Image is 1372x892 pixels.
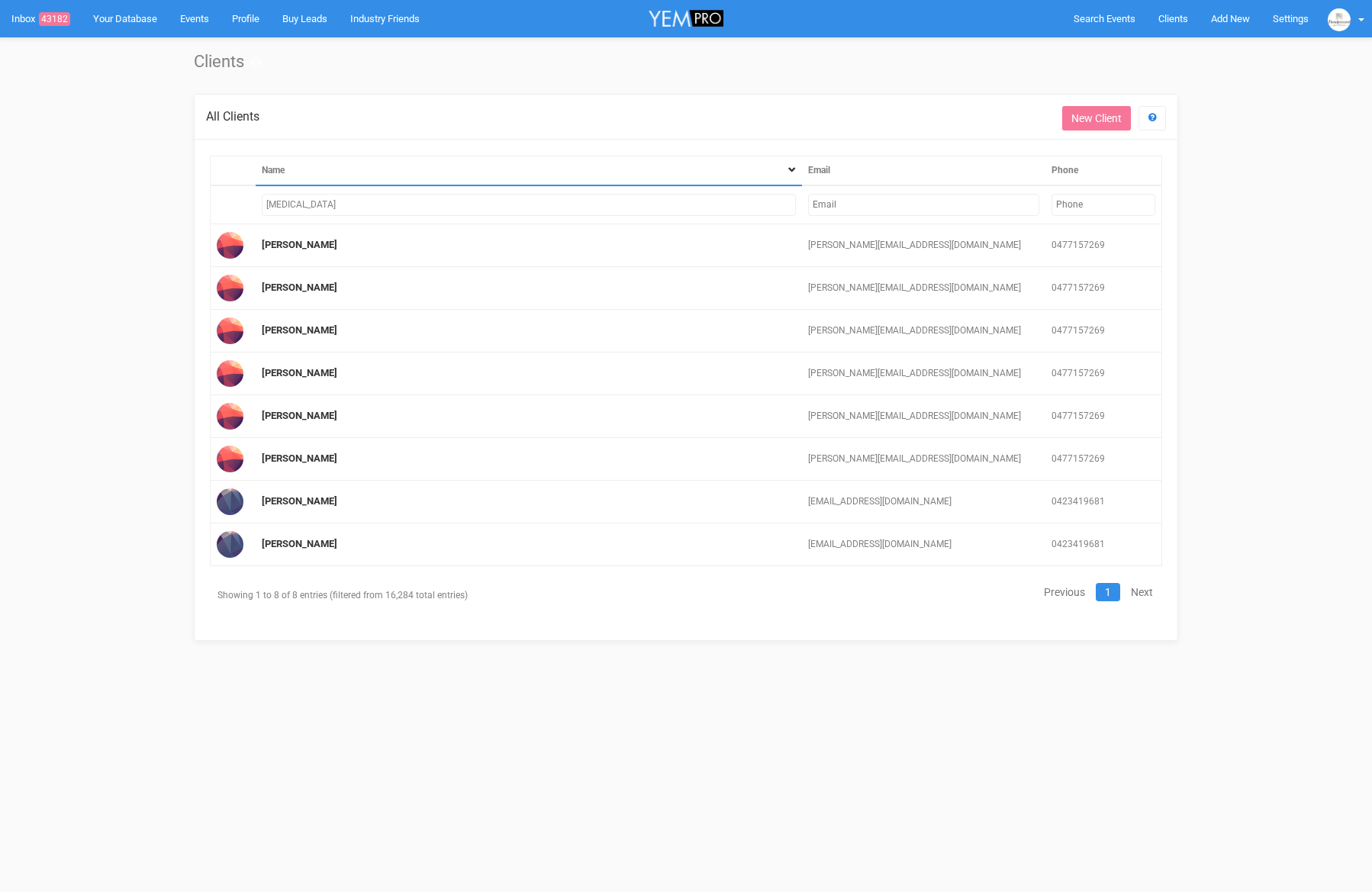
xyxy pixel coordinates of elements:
[262,239,337,250] a: [PERSON_NAME]
[256,156,802,185] th: Name: activate to sort column descending
[217,488,243,515] img: Profile Image
[217,232,243,259] img: Profile Image
[1045,523,1161,566] td: 0423419681
[1052,194,1155,216] input: Filter by Phone
[217,403,243,430] img: Profile Image
[217,446,243,472] img: Profile Image
[1045,481,1161,523] td: 0423419681
[1045,224,1161,267] td: 0477157269
[802,438,1045,481] td: [PERSON_NAME][EMAIL_ADDRESS][DOMAIN_NAME]
[206,109,259,124] span: All Clients
[262,194,796,216] input: Filter by Name
[262,324,337,336] a: [PERSON_NAME]
[802,267,1045,310] td: [PERSON_NAME][EMAIL_ADDRESS][DOMAIN_NAME]
[802,353,1045,395] td: [PERSON_NAME][EMAIL_ADDRESS][DOMAIN_NAME]
[1328,8,1351,31] img: BGLogo.jpg
[802,523,1045,566] td: [EMAIL_ADDRESS][DOMAIN_NAME]
[1035,583,1094,601] a: Previous
[1045,310,1161,353] td: 0477157269
[802,224,1045,267] td: [PERSON_NAME][EMAIL_ADDRESS][DOMAIN_NAME]
[262,538,337,549] a: [PERSON_NAME]
[217,317,243,344] img: Profile Image
[802,481,1045,523] td: [EMAIL_ADDRESS][DOMAIN_NAME]
[1062,106,1131,130] a: New Client
[1045,395,1161,438] td: 0477157269
[1096,583,1120,601] a: 1
[1074,13,1135,24] span: Search Events
[1122,583,1162,601] a: Next
[262,367,337,378] a: [PERSON_NAME]
[262,495,337,507] a: [PERSON_NAME]
[1211,13,1250,24] span: Add New
[1045,156,1161,185] th: Phone: activate to sort column ascending
[1045,267,1161,310] td: 0477157269
[262,282,337,293] a: [PERSON_NAME]
[210,581,512,610] div: Showing 1 to 8 of 8 entries (filtered from 16,284 total entries)
[802,310,1045,353] td: [PERSON_NAME][EMAIL_ADDRESS][DOMAIN_NAME]
[39,12,70,26] span: 43182
[262,410,337,421] a: [PERSON_NAME]
[217,360,243,387] img: Profile Image
[217,531,243,558] img: Profile Image
[802,156,1045,185] th: Email: activate to sort column ascending
[262,452,337,464] a: [PERSON_NAME]
[194,53,1178,71] h1: Clients
[1158,13,1188,24] span: Clients
[808,194,1039,216] input: Filter by Email
[217,275,243,301] img: Profile Image
[1045,353,1161,395] td: 0477157269
[1045,438,1161,481] td: 0477157269
[802,395,1045,438] td: [PERSON_NAME][EMAIL_ADDRESS][DOMAIN_NAME]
